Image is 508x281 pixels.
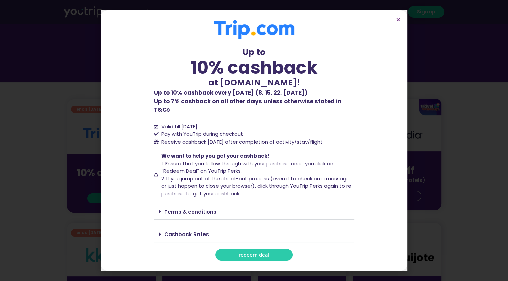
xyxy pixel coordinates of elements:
span: 2. If you jump out of the check-out process (even if to check on a message or just happen to clos... [161,175,354,197]
span: Pay with YouTrip during checkout [160,130,243,138]
div: Terms & conditions [154,204,354,220]
a: Terms & conditions [164,208,216,215]
div: Cashback Rates [154,226,354,242]
div: Up to at [DOMAIN_NAME]! [154,46,354,89]
span: 1. Ensure that you follow through with your purchase once you click on “Redeem Deal” on YouTrip P... [161,160,333,175]
span: We want to help you get your cashback! [161,152,269,159]
a: Cashback Rates [164,231,209,238]
span: redeem deal [239,252,269,257]
a: Close [396,17,401,22]
a: redeem deal [215,249,293,261]
span: Receive cashback [DATE] after completion of activity/stay/flight [161,138,323,145]
p: Up to 7% cashback on all other days unless otherwise stated in T&Cs [154,89,354,114]
b: Up to 10% cashback every [DATE] (8, 15, 22, [DATE]) [154,89,307,97]
div: 10% cashback [154,59,354,76]
span: Valid till [DATE] [161,123,197,130]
